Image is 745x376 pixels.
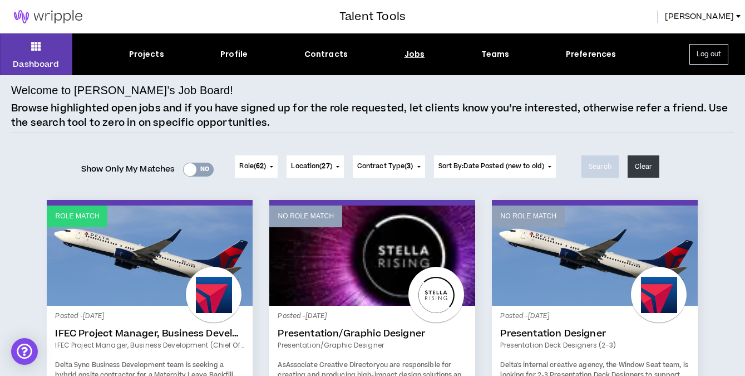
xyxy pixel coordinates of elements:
a: Presentation Designer [500,328,689,339]
span: As [278,360,285,370]
strong: Associate Creative Director [286,360,376,370]
p: No Role Match [500,211,556,222]
span: Sort By: Date Posted (new to old) [438,162,545,171]
span: 3 [407,162,411,171]
a: IFEC Project Manager, Business Development (Chief of Staff) [55,328,244,339]
p: Posted - [DATE] [500,311,689,321]
div: Profile [220,48,248,60]
a: Presentation/Graphic Designer [278,340,467,350]
a: No Role Match [492,206,698,306]
h3: Talent Tools [339,8,406,25]
span: 27 [322,162,329,171]
a: No Role Match [269,206,475,306]
p: Role Match [55,211,99,222]
p: Posted - [DATE] [55,311,244,321]
div: Contracts [304,48,348,60]
span: Role ( ) [239,162,266,172]
span: Show Only My Matches [81,161,175,178]
h4: Welcome to [PERSON_NAME]’s Job Board! [11,82,233,99]
p: Posted - [DATE] [278,311,467,321]
a: Role Match [47,206,253,306]
div: Open Intercom Messenger [11,338,38,365]
button: Search [581,155,619,178]
div: Projects [129,48,164,60]
button: Sort By:Date Posted (new to old) [434,155,556,178]
a: IFEC Project Manager, Business Development (Chief of Staff) [55,340,244,350]
a: Presentation/Graphic Designer [278,328,467,339]
p: No Role Match [278,211,334,222]
div: Teams [481,48,510,60]
button: Contract Type(3) [353,155,425,178]
button: Location(27) [287,155,343,178]
button: Role(62) [235,155,278,178]
span: Location ( ) [291,162,332,172]
span: 62 [256,162,264,171]
button: Clear [628,155,660,178]
button: Log out [689,44,728,65]
a: Presentation Deck Designers (2-3) [500,340,689,350]
div: Preferences [566,48,616,60]
p: Browse highlighted open jobs and if you have signed up for the role requested, let clients know y... [11,101,734,130]
span: [PERSON_NAME] [665,11,734,23]
p: Dashboard [13,58,59,70]
span: Contract Type ( ) [357,162,413,172]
